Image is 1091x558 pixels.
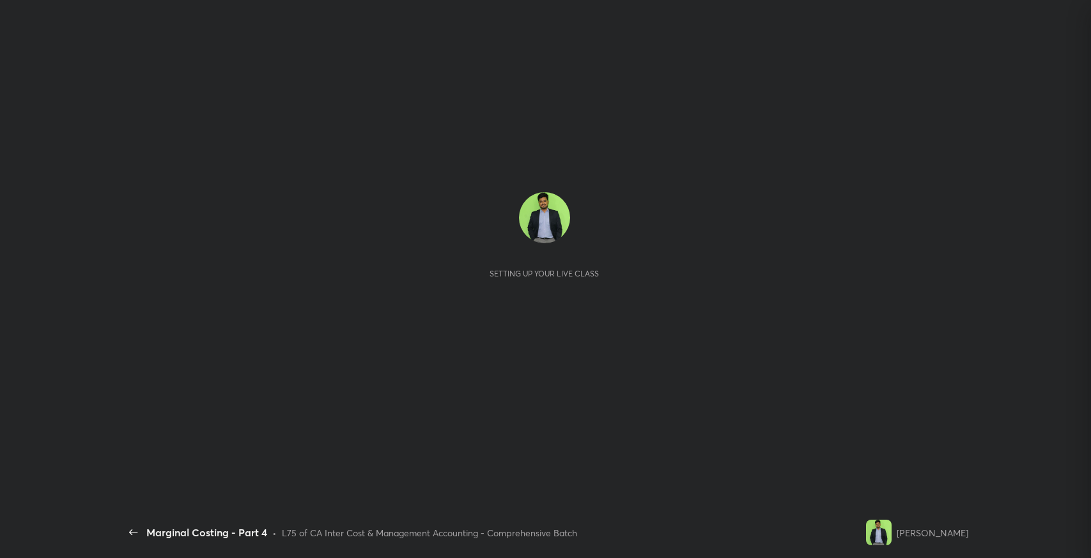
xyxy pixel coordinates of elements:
[272,526,277,539] div: •
[146,525,267,540] div: Marginal Costing - Part 4
[866,520,892,545] img: fcc3dd17a7d24364a6f5f049f7d33ac3.jpg
[897,526,968,539] div: [PERSON_NAME]
[519,192,570,243] img: fcc3dd17a7d24364a6f5f049f7d33ac3.jpg
[282,526,577,539] div: L75 of CA Inter Cost & Management Accounting - Comprehensive Batch
[490,269,599,278] div: Setting up your live class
